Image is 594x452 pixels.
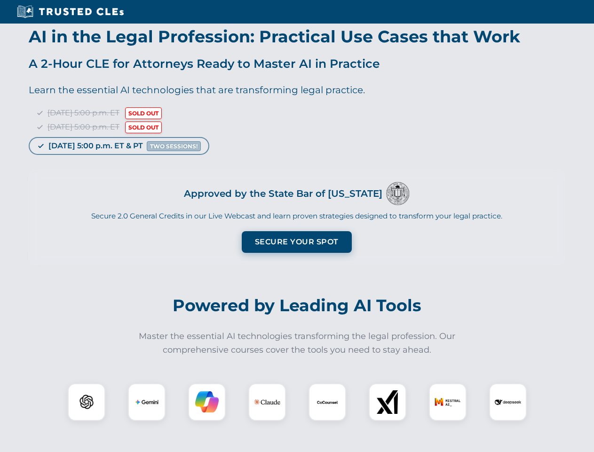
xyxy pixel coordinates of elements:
div: Mistral AI [429,383,467,421]
div: CoCounsel [309,383,346,421]
span: [DATE] 5:00 p.m. ET [48,108,119,117]
img: Gemini Logo [135,390,158,414]
img: Logo [386,182,410,205]
img: DeepSeek Logo [495,389,521,415]
span: SOLD OUT [125,121,162,133]
img: xAI Logo [376,390,399,414]
img: CoCounsel Logo [316,390,339,414]
div: xAI [369,383,406,421]
img: Claude Logo [254,389,280,415]
h3: Approved by the State Bar of [US_STATE] [184,185,382,202]
img: Trusted CLEs [14,5,127,19]
h2: Powered by Leading AI Tools [37,289,558,322]
div: DeepSeek [489,383,527,421]
img: Copilot Logo [195,390,219,414]
div: Copilot [188,383,226,421]
div: Claude [248,383,286,421]
p: A 2-Hour CLE for Attorneys Ready to Master AI in Practice [29,54,565,73]
img: ChatGPT Logo [73,388,100,416]
button: Secure Your Spot [242,231,352,253]
span: [DATE] 5:00 p.m. ET [48,122,119,131]
h1: AI in the Legal Profession: Practical Use Cases that Work [29,28,565,45]
img: Mistral AI Logo [435,389,461,415]
span: SOLD OUT [125,107,162,119]
div: ChatGPT [68,383,105,421]
p: Learn the essential AI technologies that are transforming legal practice. [29,82,565,97]
p: Master the essential AI technologies transforming the legal profession. Our comprehensive courses... [133,330,462,357]
div: Gemini [128,383,166,421]
p: Secure 2.0 General Credits in our Live Webcast and learn proven strategies designed to transform ... [40,211,553,222]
